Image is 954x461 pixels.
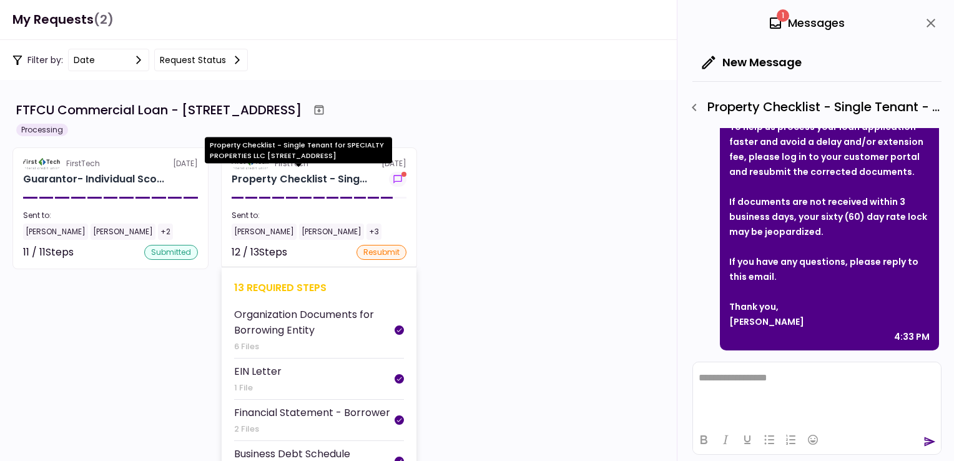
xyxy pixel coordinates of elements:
[777,9,789,22] span: 1
[154,49,248,71] button: Request status
[232,245,287,260] div: 12 / 13 Steps
[16,101,302,119] div: FTFCU Commercial Loan - [STREET_ADDRESS]
[68,49,149,71] button: date
[23,158,61,169] img: Partner logo
[357,245,406,260] div: resubmit
[894,329,930,344] div: 4:33 PM
[23,245,74,260] div: 11 / 11 Steps
[802,431,824,449] button: Emojis
[715,431,736,449] button: Italic
[920,12,942,34] button: close
[23,172,164,187] div: Guarantor- Individual Scot Halladay
[234,364,282,379] div: EIN Letter
[23,224,88,240] div: [PERSON_NAME]
[729,314,930,329] div: [PERSON_NAME]
[144,245,198,260] div: submitted
[737,431,758,449] button: Underline
[74,53,95,67] div: date
[12,49,248,71] div: Filter by:
[693,431,714,449] button: Bold
[12,7,114,32] h1: My Requests
[91,224,155,240] div: [PERSON_NAME]
[234,340,395,353] div: 6 Files
[234,405,390,420] div: Financial Statement - Borrower
[232,224,297,240] div: [PERSON_NAME]
[66,158,100,169] div: FirstTech
[366,224,381,240] div: +3
[158,224,173,240] div: +2
[692,46,812,79] button: New Message
[234,423,390,435] div: 2 Files
[232,210,406,221] div: Sent to:
[234,307,395,338] div: Organization Documents for Borrowing Entity
[16,124,68,136] div: Processing
[299,224,364,240] div: [PERSON_NAME]
[729,194,930,239] div: If documents are not received within 3 business days, your sixty (60) day rate lock may be jeopar...
[759,431,780,449] button: Bullet list
[729,254,930,284] div: If you have any questions, please reply to this email.
[729,299,930,314] div: Thank you,
[693,362,941,425] iframe: Rich Text Area
[308,99,330,121] button: Archive workflow
[780,431,802,449] button: Numbered list
[729,119,930,179] div: To help us process your loan application faster and avoid a delay and/or extension fee, please lo...
[232,172,367,187] div: Property Checklist - Single Tenant for SPECIALTY PROPERTIES LLC 1151-B Hospital Wy, Pocatello, ID
[923,435,936,448] button: send
[23,158,198,169] div: [DATE]
[389,172,406,187] button: show-messages
[205,137,392,164] div: Property Checklist - Single Tenant for SPECIALTY PROPERTIES LLC [STREET_ADDRESS]
[23,210,198,221] div: Sent to:
[234,280,404,295] div: 13 required steps
[768,14,845,32] div: Messages
[234,382,282,394] div: 1 File
[684,97,942,118] div: Property Checklist - Single Tenant - Property Operating Statements
[94,7,114,32] span: (2)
